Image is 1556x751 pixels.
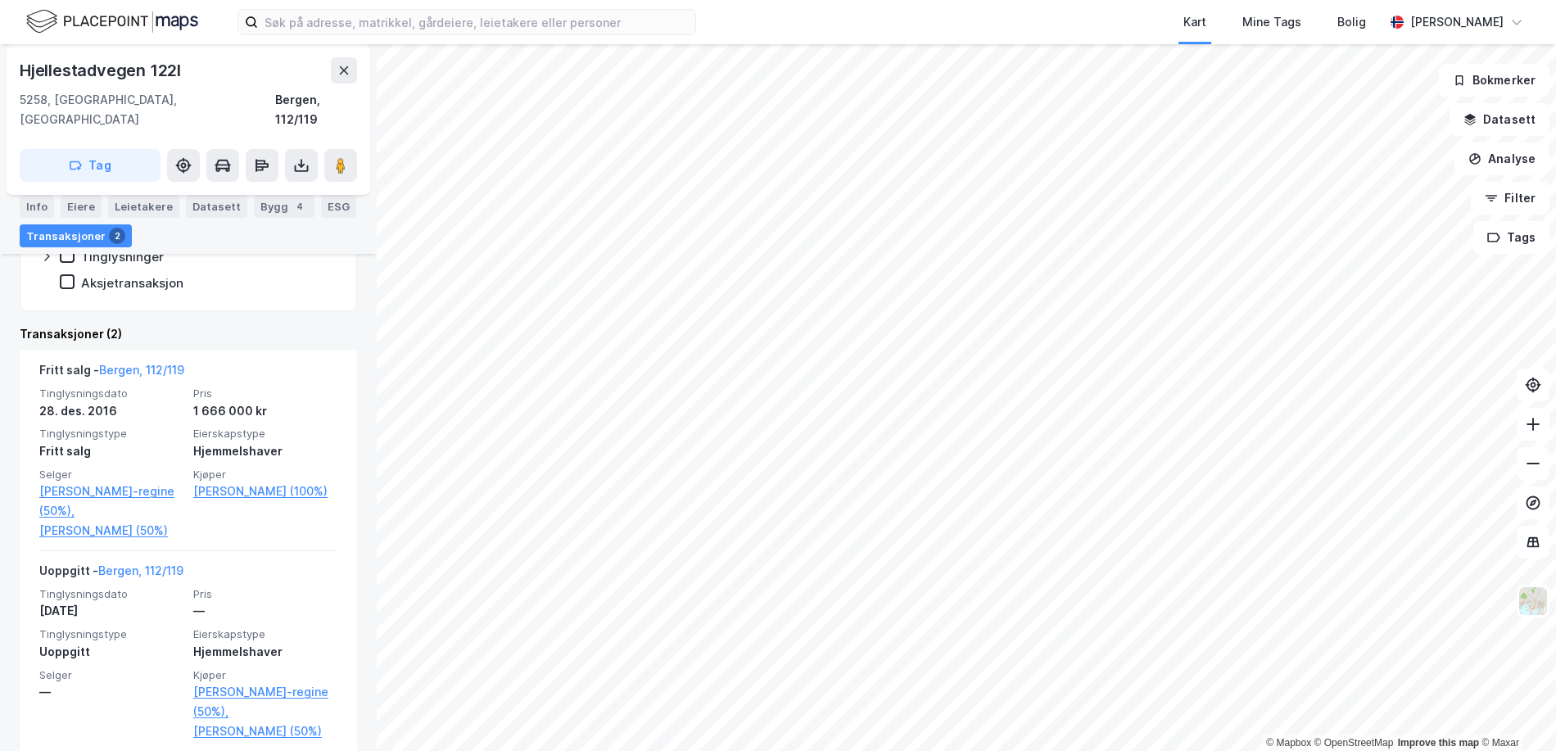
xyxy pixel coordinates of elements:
[39,601,183,621] div: [DATE]
[20,149,161,182] button: Tag
[193,441,337,461] div: Hjemmelshaver
[193,587,337,601] span: Pris
[186,195,247,218] div: Datasett
[1474,672,1556,751] iframe: Chat Widget
[39,360,184,387] div: Fritt salg -
[39,587,183,601] span: Tinglysningsdato
[109,228,125,244] div: 2
[81,249,164,265] div: Tinglysninger
[1471,182,1549,215] button: Filter
[1473,221,1549,254] button: Tags
[292,198,308,215] div: 4
[39,482,183,521] a: [PERSON_NAME]-regine (50%),
[20,324,357,344] div: Transaksjoner (2)
[1337,12,1366,32] div: Bolig
[39,441,183,461] div: Fritt salg
[39,521,183,541] a: [PERSON_NAME] (50%)
[39,561,183,587] div: Uoppgitt -
[39,401,183,421] div: 28. des. 2016
[39,427,183,441] span: Tinglysningstype
[20,224,132,247] div: Transaksjoner
[193,468,337,482] span: Kjøper
[26,7,198,36] img: logo.f888ab2527a4732fd821a326f86c7f29.svg
[81,275,183,291] div: Aksjetransaksjon
[39,387,183,400] span: Tinglysningsdato
[193,668,337,682] span: Kjøper
[1266,737,1311,749] a: Mapbox
[39,682,183,702] div: —
[20,90,275,129] div: 5258, [GEOGRAPHIC_DATA], [GEOGRAPHIC_DATA]
[258,10,695,34] input: Søk på adresse, matrikkel, gårdeiere, leietakere eller personer
[1439,64,1549,97] button: Bokmerker
[193,401,337,421] div: 1 666 000 kr
[193,427,337,441] span: Eierskapstype
[39,627,183,641] span: Tinglysningstype
[193,722,337,741] a: [PERSON_NAME] (50%)
[1314,737,1394,749] a: OpenStreetMap
[254,195,314,218] div: Bygg
[193,482,337,501] a: [PERSON_NAME] (100%)
[1398,737,1479,749] a: Improve this map
[39,468,183,482] span: Selger
[193,682,337,722] a: [PERSON_NAME]-regine (50%),
[275,90,357,129] div: Bergen, 112/119
[1242,12,1301,32] div: Mine Tags
[20,195,54,218] div: Info
[193,601,337,621] div: —
[99,363,184,377] a: Bergen, 112/119
[39,642,183,662] div: Uoppgitt
[193,387,337,400] span: Pris
[61,195,102,218] div: Eiere
[20,57,184,84] div: Hjellestadvegen 122l
[108,195,179,218] div: Leietakere
[193,642,337,662] div: Hjemmelshaver
[1518,586,1549,617] img: Z
[321,195,356,218] div: ESG
[98,563,183,577] a: Bergen, 112/119
[1454,143,1549,175] button: Analyse
[39,668,183,682] span: Selger
[1183,12,1206,32] div: Kart
[193,627,337,641] span: Eierskapstype
[1410,12,1504,32] div: [PERSON_NAME]
[1450,103,1549,136] button: Datasett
